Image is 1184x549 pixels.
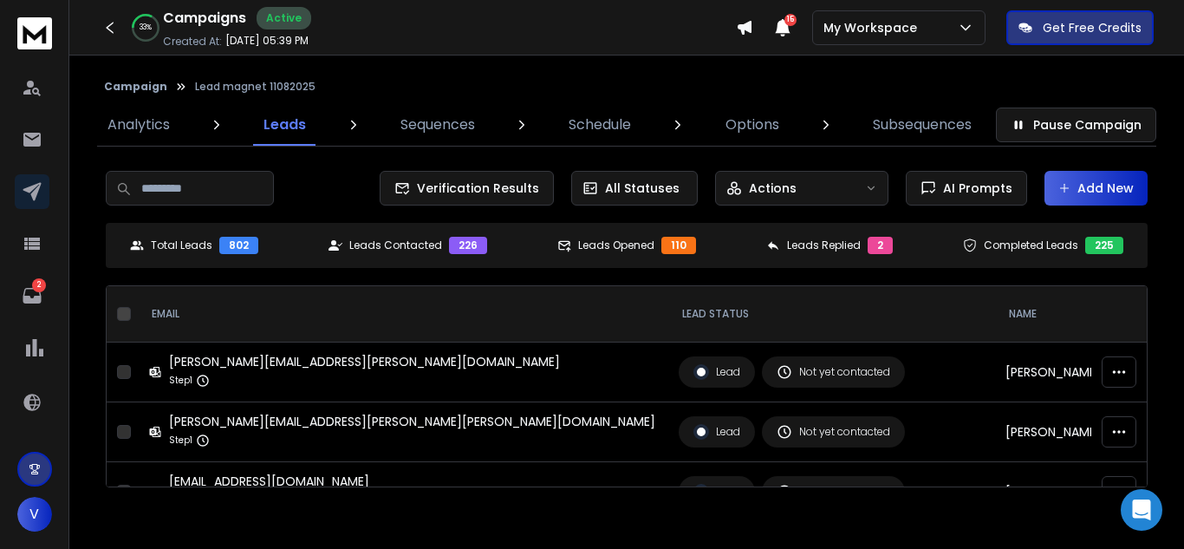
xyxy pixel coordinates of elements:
button: V [17,497,52,532]
p: All Statuses [605,180,680,197]
p: My Workspace [823,19,924,36]
button: Campaign [104,80,167,94]
p: Subsequences [873,114,972,135]
div: 802 [219,237,258,254]
p: 33 % [140,23,152,33]
h1: Campaigns [163,8,246,29]
a: Schedule [558,104,641,146]
p: Schedule [569,114,631,135]
span: AI Prompts [936,180,1012,197]
p: Leads Opened [578,239,654,252]
a: Subsequences [862,104,982,146]
div: [EMAIL_ADDRESS][DOMAIN_NAME] [169,473,369,490]
p: [DATE] 05:39 PM [225,34,309,48]
p: Leads Contacted [349,239,442,252]
span: Verification Results [410,180,539,197]
button: Get Free Credits [1006,10,1154,45]
div: Active [257,7,311,29]
p: Total Leads [151,239,212,252]
p: Step 1 [169,372,192,389]
div: Not yet contacted [777,364,890,380]
span: 15 [784,14,797,26]
button: Add New [1044,171,1148,206]
p: Options [725,114,779,135]
div: 2 [868,237,893,254]
a: Leads [253,104,316,146]
p: Leads [263,114,306,135]
img: logo [17,17,52,49]
div: Not yet contacted [777,484,890,500]
div: [PERSON_NAME][EMAIL_ADDRESS][PERSON_NAME][DOMAIN_NAME] [169,353,560,370]
p: Analytics [107,114,170,135]
p: Completed Leads [984,239,1078,252]
div: Open Intercom Messenger [1121,489,1162,531]
th: EMAIL [138,286,668,343]
button: AI Prompts [906,171,1027,206]
p: Created At: [163,35,222,49]
button: Verification Results [380,171,554,206]
div: Lead [693,424,740,440]
div: 225 [1085,237,1123,254]
button: Pause Campaign [996,108,1156,142]
th: LEAD STATUS [668,286,995,343]
p: Actions [749,180,797,197]
p: Sequences [400,114,475,135]
div: Lead [693,364,740,380]
div: [PERSON_NAME][EMAIL_ADDRESS][PERSON_NAME][PERSON_NAME][DOMAIN_NAME] [169,413,655,430]
p: Get Free Credits [1043,19,1142,36]
p: Leads Replied [787,239,861,252]
div: Not yet contacted [777,424,890,440]
p: Step 1 [169,432,192,449]
p: Lead magnet 11082025 [195,80,316,94]
div: Lead [693,484,740,500]
a: Sequences [390,104,485,146]
div: 110 [661,237,696,254]
a: Analytics [97,104,180,146]
p: 2 [32,278,46,292]
a: 2 [15,278,49,313]
a: Options [715,104,790,146]
div: 226 [449,237,487,254]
